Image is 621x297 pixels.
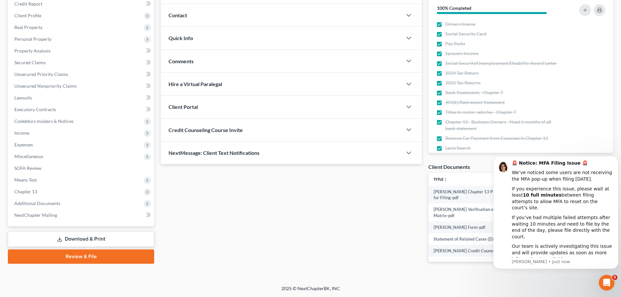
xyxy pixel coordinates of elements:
a: Titleunfold_more [434,177,448,182]
span: Credit Counseling Course Invite [169,127,243,133]
a: Executory Contracts [9,104,154,115]
span: Credit Report [14,1,42,7]
span: Unsecured Nonpriority Claims [14,83,77,89]
div: 2025 © NextChapterBK, INC [125,285,496,297]
span: Titles to motor vehicles - Chapter 7 [445,109,516,115]
span: Chapter 13 - Business Owners - Need 6 months of all bank statement [445,119,561,132]
iframe: Intercom live chat [599,275,614,290]
span: Comments [169,58,194,64]
span: Property Analysis [14,48,51,53]
span: Contact [169,12,187,18]
span: Executory Contracts [14,107,56,112]
td: [PERSON_NAME] Chapter 13 Plan - ReFile for Filing-pdf [428,186,521,204]
td: [PERSON_NAME] Form-pdf [428,221,521,233]
span: Hire a Virtual Paralegal [169,81,222,87]
span: NextMessage: Client Text Notifications [169,150,259,156]
span: Pay Stubs [445,40,465,47]
span: Chapter 13 [14,189,37,194]
a: Unsecured Priority Claims [9,68,154,80]
span: NextChapter Mailing [14,212,57,218]
span: Client Profile [14,13,41,18]
span: Means Test [14,177,37,183]
strong: 100% Completed [437,5,471,11]
a: Review & File [8,249,154,264]
i: unfold_more [444,178,448,182]
span: Remove Car Payment from Expenses in Chapter 13 [445,135,548,141]
span: Drivers license [445,21,475,27]
span: Spouse's Income [445,50,479,57]
span: Miscellaneous [14,154,43,159]
a: Lawsuits [9,92,154,104]
span: 2024 Tax Return [445,70,479,76]
span: SOFA Review [14,165,41,171]
span: Lawsuits [14,95,32,100]
iframe: Intercom notifications message [491,155,621,273]
td: [PERSON_NAME] Credit Counseling-pdf [428,245,521,257]
a: Secured Claims [9,57,154,68]
span: Bank Statements - Chapter 7 [445,89,503,96]
span: Quick Info [169,35,193,41]
td: [PERSON_NAME] Verification of Creditor Matrix-pdf [428,203,521,221]
span: Additional Documents [14,200,60,206]
span: Real Property [14,24,42,30]
span: 5 [612,275,617,280]
a: Download & Print [8,231,154,247]
span: Expenses [14,142,33,147]
div: Client Documents [428,163,470,170]
span: Codebtors Insiders & Notices [14,118,74,124]
span: 2023 Tax Returns [445,80,481,86]
span: Social Security Card [445,31,486,37]
span: 401(k)/Retirement Statement [445,99,505,106]
a: NextChapter Mailing [9,209,154,221]
span: Lexis Search [445,145,471,151]
span: Secured Claims [14,60,46,65]
span: Personal Property [14,36,52,42]
span: Unsecured Priority Claims [14,71,68,77]
span: Client Portal [169,104,198,110]
td: Statement of Related Cases ([DATE]) [428,233,521,245]
a: SOFA Review [9,162,154,174]
a: Unsecured Nonpriority Claims [9,80,154,92]
a: Property Analysis [9,45,154,57]
span: Income [14,130,29,136]
span: Social Security/Unemployment/Disability Award Letter [445,60,557,67]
